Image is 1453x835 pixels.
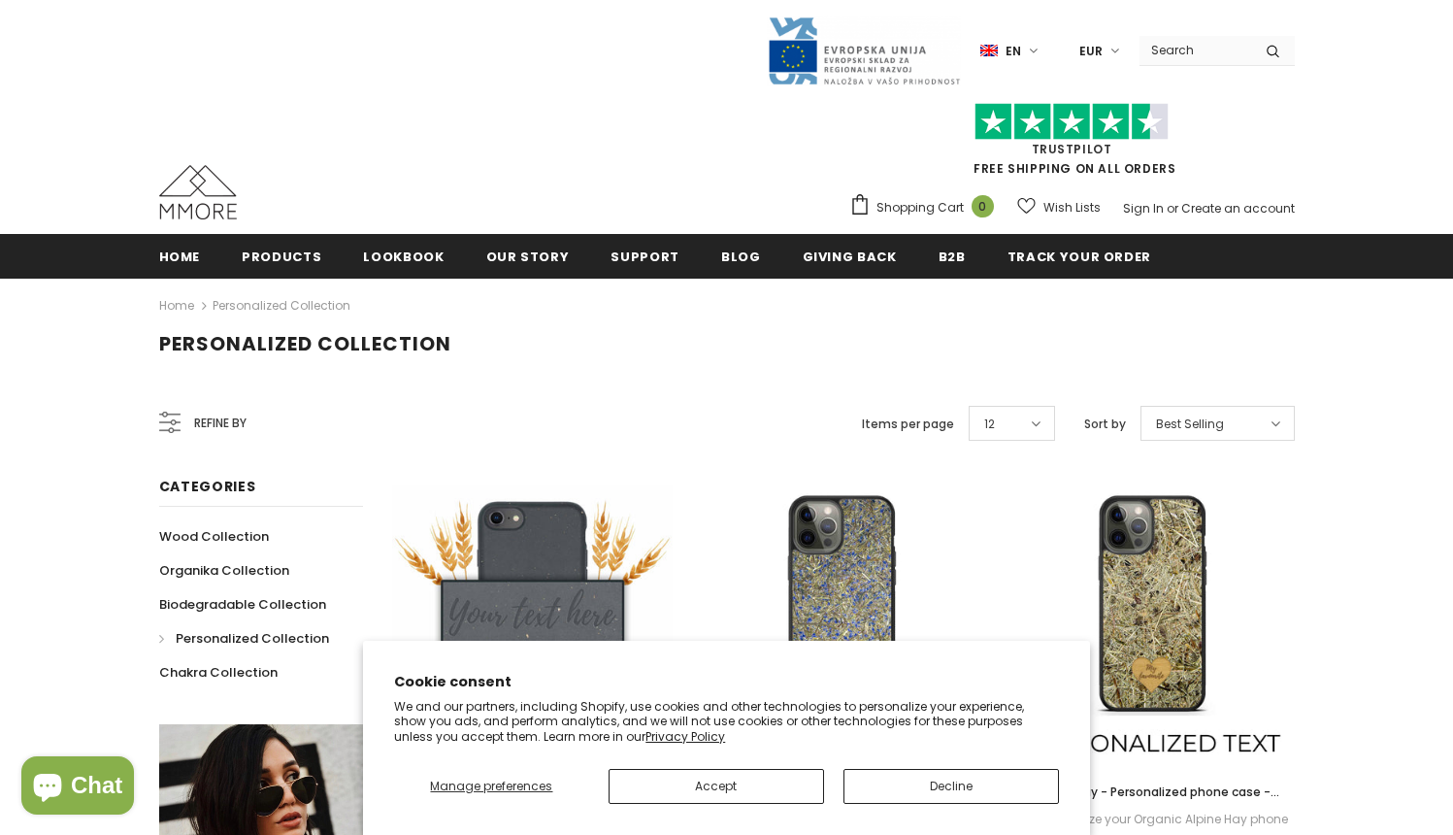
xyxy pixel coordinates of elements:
[849,193,1004,222] a: Shopping Cart 0
[721,248,761,266] span: Blog
[159,519,269,553] a: Wood Collection
[159,477,256,496] span: Categories
[939,234,966,278] a: B2B
[1036,784,1279,821] span: Alpine Hay - Personalized phone case - Personalized gift
[159,248,201,266] span: Home
[1043,198,1101,217] span: Wish Lists
[611,248,679,266] span: support
[1156,415,1224,434] span: Best Selling
[486,248,570,266] span: Our Story
[213,297,350,314] a: Personalized Collection
[1012,782,1294,803] a: Alpine Hay - Personalized phone case - Personalized gift
[363,248,444,266] span: Lookbook
[159,655,278,689] a: Chakra Collection
[159,587,326,621] a: Biodegradable Collection
[394,699,1059,745] p: We and our partners, including Shopify, use cookies and other technologies to personalize your ex...
[1007,248,1151,266] span: Track your order
[159,234,201,278] a: Home
[1017,190,1101,224] a: Wish Lists
[974,103,1169,141] img: Trust Pilot Stars
[159,621,329,655] a: Personalized Collection
[159,561,289,580] span: Organika Collection
[159,294,194,317] a: Home
[486,234,570,278] a: Our Story
[1139,36,1251,64] input: Search Site
[1006,42,1021,61] span: en
[939,248,966,266] span: B2B
[1167,200,1178,217] span: or
[1032,141,1112,157] a: Trustpilot
[159,330,451,357] span: Personalized Collection
[1079,42,1103,61] span: EUR
[430,778,552,794] span: Manage preferences
[876,198,964,217] span: Shopping Cart
[363,234,444,278] a: Lookbook
[721,234,761,278] a: Blog
[1084,415,1126,434] label: Sort by
[645,728,725,745] a: Privacy Policy
[767,42,961,58] a: Javni Razpis
[843,769,1059,804] button: Decline
[609,769,824,804] button: Accept
[159,527,269,546] span: Wood Collection
[803,234,897,278] a: Giving back
[1007,234,1151,278] a: Track your order
[159,595,326,614] span: Biodegradable Collection
[394,672,1059,692] h2: Cookie consent
[242,248,321,266] span: Products
[394,769,588,804] button: Manage preferences
[862,415,954,434] label: Items per page
[984,415,995,434] span: 12
[611,234,679,278] a: support
[767,16,961,86] img: Javni Razpis
[972,195,994,217] span: 0
[1181,200,1295,217] a: Create an account
[16,756,140,819] inbox-online-store-chat: Shopify online store chat
[242,234,321,278] a: Products
[849,112,1295,177] span: FREE SHIPPING ON ALL ORDERS
[980,43,998,59] img: i-lang-1.png
[803,248,897,266] span: Giving back
[1123,200,1164,217] a: Sign In
[159,553,289,587] a: Organika Collection
[159,165,237,219] img: MMORE Cases
[159,663,278,682] span: Chakra Collection
[194,413,247,434] span: Refine by
[176,629,329,648] span: Personalized Collection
